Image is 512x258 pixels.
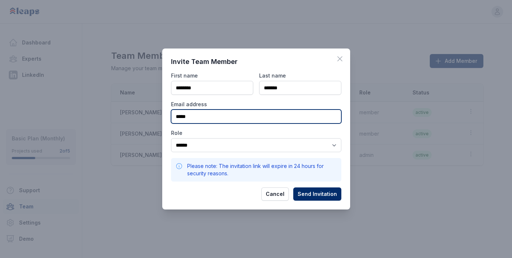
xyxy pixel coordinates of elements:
p: Please note: The invitation link will expire in 24 hours for security reasons. [187,162,337,177]
button: Cancel [261,187,289,201]
label: Role [171,129,341,137]
h3: Invite Team Member [171,57,341,66]
label: Last name [259,72,341,79]
button: Send Invitation [293,187,341,201]
label: Email address [171,101,341,108]
label: First name [171,72,253,79]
